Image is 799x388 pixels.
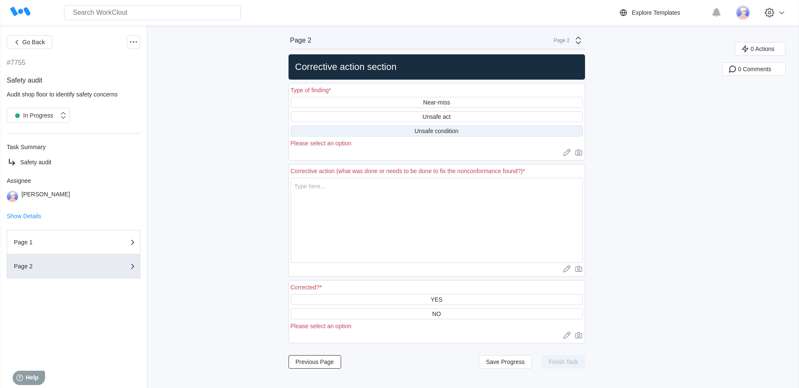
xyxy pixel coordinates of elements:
div: Page 2 [290,37,312,44]
img: user-3.png [736,5,750,20]
div: Assignee [7,177,140,184]
button: Finish Task [542,355,585,369]
span: 0 Comments [738,66,771,72]
span: Finish Task [549,359,578,365]
button: 0 Comments [722,62,786,76]
div: Type of finding [291,87,331,94]
input: Search WorkClout [64,5,241,20]
button: Go Back [7,35,52,49]
div: Task Summary [7,144,140,150]
span: Safety audit [20,159,51,166]
div: Please select an option [291,323,583,329]
button: 0 Actions [735,42,786,56]
button: Page 2 [7,254,140,278]
span: 0 Actions [751,46,775,52]
div: #7755 [7,59,26,67]
button: Show Details [7,213,41,219]
span: Save Progress [486,359,525,365]
div: Unsafe condition [414,128,458,134]
div: Corrected? [291,284,322,291]
button: Previous Page [289,355,341,369]
div: Unsafe act [422,113,451,120]
span: Safety audit [7,77,43,84]
span: Go Back [22,39,45,45]
span: Previous Page [296,359,334,365]
div: Explore Templates [632,9,680,16]
div: Please select an option [291,140,583,147]
div: Near-miss [423,99,450,106]
div: NO [432,310,441,317]
a: Explore Templates [618,8,707,18]
div: Page 2 [14,263,98,269]
button: Save Progress [479,355,532,369]
img: user-3.png [7,191,18,202]
div: Page 2 [549,37,570,43]
h2: Corrective action section [292,61,582,73]
a: Safety audit [7,157,140,167]
div: In Progress [11,110,53,121]
div: Audit shop floor to identify safety concerns [7,91,140,98]
div: [PERSON_NAME] [21,191,70,202]
button: Page 1 [7,230,140,254]
div: YES [430,296,442,303]
div: Corrective action (what was done or needs to be done to fix the nonconformance found?) [291,168,525,174]
div: Page 1 [14,239,98,245]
